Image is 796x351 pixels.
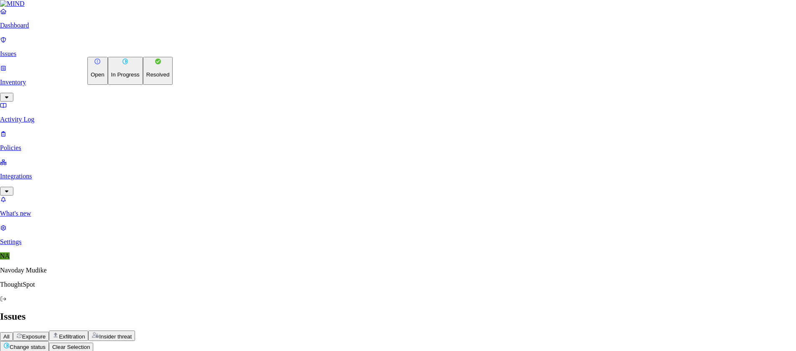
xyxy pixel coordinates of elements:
[91,71,105,78] p: Open
[94,58,101,65] img: status-open
[122,58,128,65] img: status-in-progress
[155,58,161,65] img: status-resolved
[146,71,170,78] p: Resolved
[87,57,173,85] div: Change status
[111,71,140,78] p: In Progress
